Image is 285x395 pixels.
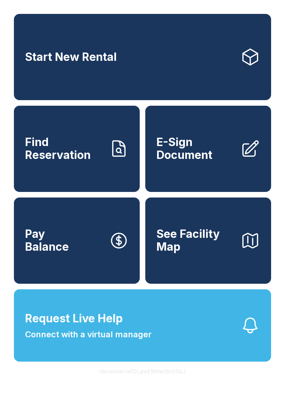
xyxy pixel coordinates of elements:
button: See Facility Map [145,197,271,284]
a: Find Reservation [14,106,140,192]
span: Pay Balance [25,228,69,253]
button: Request Live HelpConnect with a virtual manager [14,289,271,362]
span: Find Reservation [25,136,104,161]
a: Start New Rental [14,14,271,100]
span: Connect with a virtual manager [25,328,152,341]
button: PayBalance [14,197,140,284]
span: Start New Rental [25,51,117,64]
span: Request Live Help [25,310,123,327]
span: See Facility Map [156,228,235,253]
a: E-Sign Document [145,106,271,192]
span: E-Sign Document [156,136,235,161]
button: VersionkrrefDLawElMlwz8nfSsJ [94,362,191,381]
